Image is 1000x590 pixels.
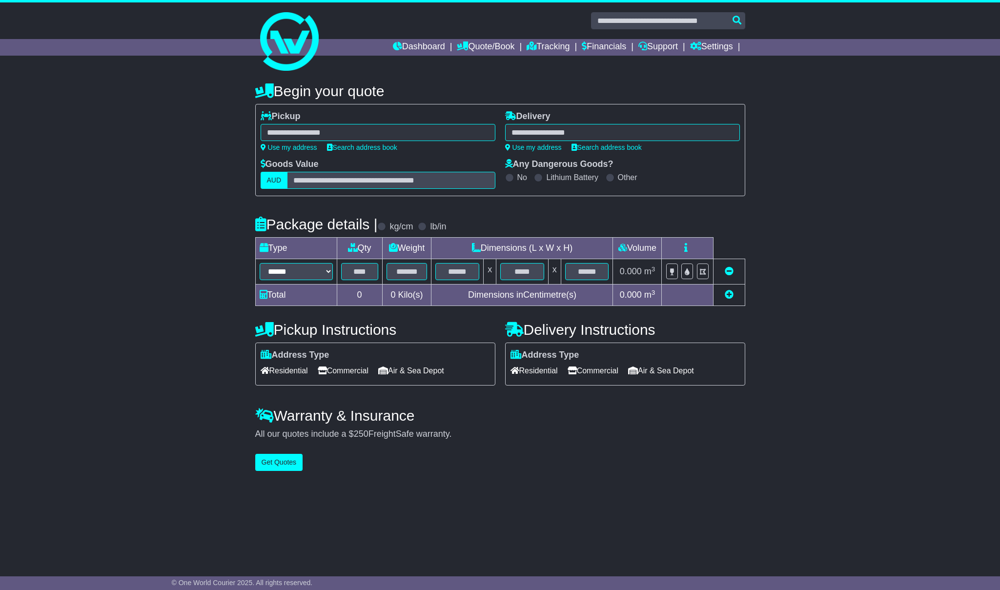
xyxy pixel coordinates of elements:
[618,173,637,182] label: Other
[725,290,734,300] a: Add new item
[255,83,745,99] h4: Begin your quote
[620,290,642,300] span: 0.000
[378,363,444,378] span: Air & Sea Depot
[255,216,378,232] h4: Package details |
[613,238,662,259] td: Volume
[484,259,496,285] td: x
[255,322,495,338] h4: Pickup Instructions
[354,429,368,439] span: 250
[337,238,382,259] td: Qty
[255,429,745,440] div: All our quotes include a $ FreightSafe warranty.
[255,238,337,259] td: Type
[255,454,303,471] button: Get Quotes
[505,322,745,338] h4: Delivery Instructions
[261,350,329,361] label: Address Type
[261,159,319,170] label: Goods Value
[652,289,655,296] sup: 3
[548,259,561,285] td: x
[505,111,551,122] label: Delivery
[505,159,613,170] label: Any Dangerous Goods?
[390,290,395,300] span: 0
[517,173,527,182] label: No
[393,39,445,56] a: Dashboard
[546,173,598,182] label: Lithium Battery
[382,238,431,259] td: Weight
[337,285,382,306] td: 0
[638,39,678,56] a: Support
[690,39,733,56] a: Settings
[261,111,301,122] label: Pickup
[652,265,655,273] sup: 3
[389,222,413,232] label: kg/cm
[255,407,745,424] h4: Warranty & Insurance
[431,285,613,306] td: Dimensions in Centimetre(s)
[571,143,642,151] a: Search address book
[644,290,655,300] span: m
[725,266,734,276] a: Remove this item
[620,266,642,276] span: 0.000
[527,39,570,56] a: Tracking
[382,285,431,306] td: Kilo(s)
[318,363,368,378] span: Commercial
[430,222,446,232] label: lb/in
[510,350,579,361] label: Address Type
[261,363,308,378] span: Residential
[261,143,317,151] a: Use my address
[431,238,613,259] td: Dimensions (L x W x H)
[505,143,562,151] a: Use my address
[568,363,618,378] span: Commercial
[628,363,694,378] span: Air & Sea Depot
[255,285,337,306] td: Total
[172,579,313,587] span: © One World Courier 2025. All rights reserved.
[457,39,514,56] a: Quote/Book
[582,39,626,56] a: Financials
[261,172,288,189] label: AUD
[644,266,655,276] span: m
[510,363,558,378] span: Residential
[327,143,397,151] a: Search address book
